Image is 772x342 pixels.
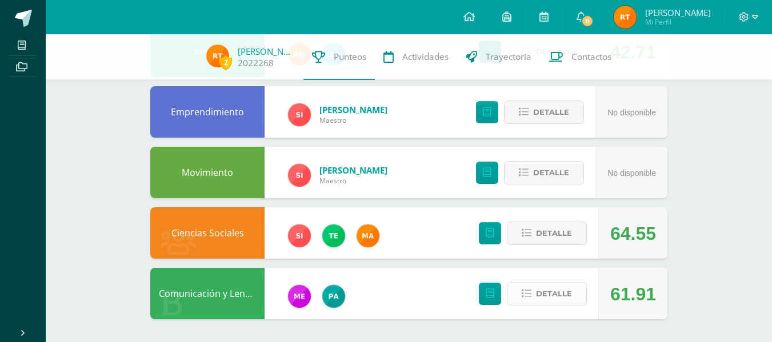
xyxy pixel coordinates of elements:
div: 61.91 [610,268,656,320]
img: 43d3dab8d13cc64d9a3940a0882a4dc3.png [322,224,345,247]
button: Detalle [504,100,584,124]
span: Detalle [536,223,572,244]
a: [PERSON_NAME] [319,104,387,115]
span: 11 [581,15,594,27]
a: [PERSON_NAME] [319,164,387,176]
img: 1e3c7f018e896ee8adc7065031dce62a.png [288,224,311,247]
a: Trayectoria [457,34,540,80]
div: Movimiento [150,147,265,198]
div: 64.55 [610,208,656,259]
button: Detalle [507,222,587,245]
span: Mi Perfil [645,17,711,27]
span: Actividades [402,51,449,63]
span: Detalle [533,162,569,183]
button: Detalle [504,161,584,184]
span: No disponible [607,108,656,117]
a: Contactos [540,34,620,80]
img: 1e3c7f018e896ee8adc7065031dce62a.png [288,103,311,126]
span: No disponible [607,168,656,178]
img: 1e3c7f018e896ee8adc7065031dce62a.png [288,164,311,187]
img: 266030d5bbfb4fab9f05b9da2ad38396.png [357,224,379,247]
span: Maestro [319,176,387,186]
img: 53dbe22d98c82c2b31f74347440a2e81.png [322,285,345,308]
img: 5b284e87e7d490fb5ae7296aa8e53f86.png [206,45,229,67]
a: Actividades [375,34,457,80]
a: Punteos [303,34,375,80]
button: Detalle [507,282,587,305]
span: Maestro [319,115,387,125]
img: 498c526042e7dcf1c615ebb741a80315.png [288,285,311,308]
div: Comunicación y Lenguaje [150,268,265,319]
img: 5b284e87e7d490fb5ae7296aa8e53f86.png [614,6,637,29]
span: 2 [219,55,232,70]
div: Emprendimiento [150,86,265,138]
div: Ciencias Sociales [150,207,265,259]
a: 2022268 [238,57,274,69]
a: [PERSON_NAME] [238,46,295,57]
span: Trayectoria [486,51,531,63]
span: Contactos [571,51,611,63]
span: Punteos [334,51,366,63]
span: Detalle [533,102,569,123]
span: Detalle [536,283,572,304]
span: [PERSON_NAME] [645,7,711,18]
